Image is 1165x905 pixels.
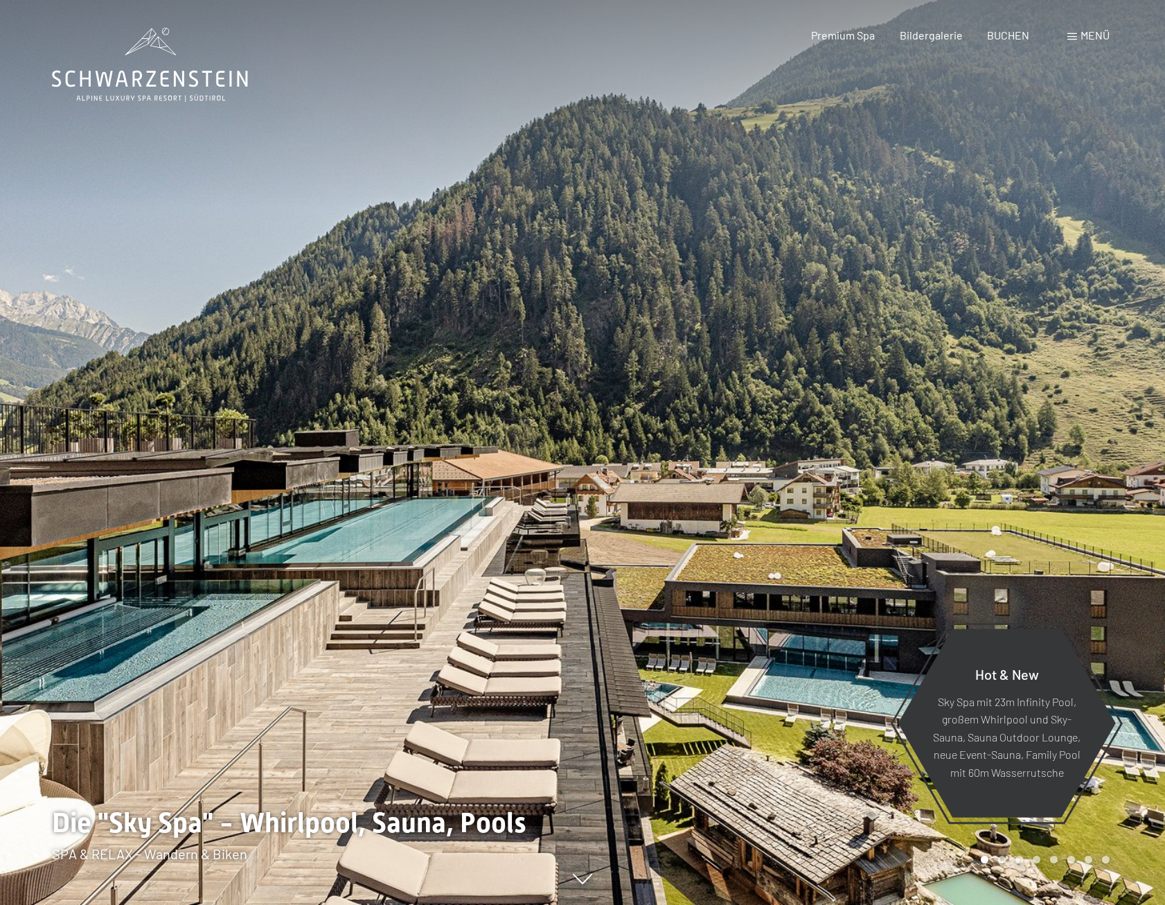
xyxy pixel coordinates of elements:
[998,856,1006,863] div: Carousel Page 2
[811,28,875,42] a: Premium Spa
[932,692,1082,781] p: Sky Spa mit 23m Infinity Pool, großem Whirlpool und Sky-Sauna, Sauna Outdoor Lounge, neue Event-S...
[1102,856,1110,863] div: Carousel Page 8
[897,628,1117,818] a: Hot & New Sky Spa mit 23m Infinity Pool, großem Whirlpool und Sky-Sauna, Sauna Outdoor Lounge, ne...
[1085,856,1092,863] div: Carousel Page 7
[976,856,1110,863] div: Carousel Pagination
[1015,856,1023,863] div: Carousel Page 3
[1033,856,1040,863] div: Carousel Page 4
[981,856,988,863] div: Carousel Page 1 (Current Slide)
[975,665,1039,682] span: Hot & New
[1080,28,1110,42] span: Menü
[900,28,963,42] a: Bildergalerie
[987,28,1029,42] a: BUCHEN
[1067,856,1075,863] div: Carousel Page 6
[1050,856,1058,863] div: Carousel Page 5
